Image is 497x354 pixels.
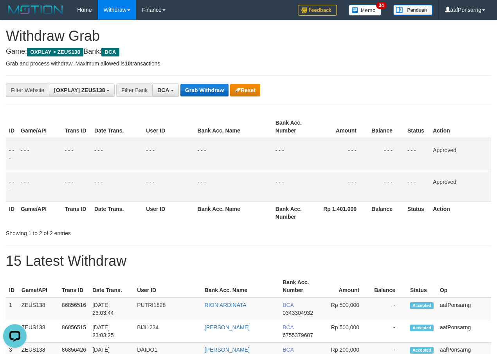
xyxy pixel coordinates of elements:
th: Bank Acc. Name [202,275,279,298]
span: Copy 0343304932 to clipboard [283,310,313,316]
td: PUTRI1828 [134,298,202,320]
th: User ID [143,116,194,138]
td: - - - [368,138,404,170]
td: 86856516 [59,298,89,320]
th: Date Trans. [91,116,143,138]
td: - - - [18,138,61,170]
th: Date Trans. [89,275,134,298]
span: BCA [283,347,294,353]
div: Showing 1 to 2 of 2 entries [6,226,201,237]
td: - - - [143,138,194,170]
th: Game/API [18,202,61,224]
th: Trans ID [61,202,91,224]
td: - - - [316,138,368,170]
th: Trans ID [59,275,89,298]
div: Filter Website [6,84,49,97]
td: - - - [91,170,143,202]
td: ZEUS138 [18,298,59,320]
th: Amount [316,116,368,138]
button: [OXPLAY] ZEUS138 [49,84,115,97]
button: Grab Withdraw [180,84,229,96]
a: [PERSON_NAME] [205,347,250,353]
h1: Withdraw Grab [6,28,491,44]
span: Copy 6755379607 to clipboard [283,332,313,338]
span: 34 [376,2,387,9]
th: Action [430,202,491,224]
th: Trans ID [61,116,91,138]
span: OXPLAY > ZEUS138 [27,48,83,56]
td: - [371,298,407,320]
td: - - - [272,170,316,202]
th: Bank Acc. Name [194,202,272,224]
button: Reset [230,84,260,96]
td: - - - [194,170,272,202]
p: Grab and process withdraw. Maximum allowed is transactions. [6,60,491,67]
th: ID [6,202,18,224]
h1: 15 Latest Withdraw [6,253,491,269]
span: BCA [283,302,294,308]
a: [PERSON_NAME] [205,324,250,330]
td: 2 [6,320,18,343]
th: Game/API [18,275,59,298]
th: ID [6,275,18,298]
td: - - - [6,138,18,170]
th: Status [404,116,430,138]
td: Rp 500,000 [322,320,371,343]
td: - - - [6,170,18,202]
th: Amount [322,275,371,298]
td: - - - [272,138,316,170]
span: BCA [157,87,169,93]
td: Approved [430,170,491,202]
th: Action [430,116,491,138]
th: Bank Acc. Number [272,116,316,138]
th: Game/API [18,116,61,138]
th: Op [437,275,491,298]
span: Accepted [410,302,434,309]
th: Status [407,275,437,298]
td: aafPonsarng [437,320,491,343]
th: Bank Acc. Number [279,275,322,298]
img: MOTION_logo.png [6,4,65,16]
span: BCA [283,324,294,330]
strong: 10 [124,60,131,67]
td: [DATE] 23:03:44 [89,298,134,320]
th: Date Trans. [91,202,143,224]
td: - - - [18,170,61,202]
td: [DATE] 23:03:25 [89,320,134,343]
button: BCA [152,84,179,97]
td: - - - [368,170,404,202]
button: Open LiveChat chat widget [3,3,27,27]
span: Accepted [410,325,434,331]
td: - - - [194,138,272,170]
img: panduan.png [393,5,432,15]
td: - - - [61,138,91,170]
h4: Game: Bank: [6,48,491,56]
img: Feedback.jpg [298,5,337,16]
td: - - - [91,138,143,170]
span: [OXPLAY] ZEUS138 [54,87,105,93]
div: Filter Bank [116,84,152,97]
th: Bank Acc. Number [272,202,316,224]
th: Balance [368,202,404,224]
a: RION ARDINATA [205,302,247,308]
th: Status [404,202,430,224]
th: ID [6,116,18,138]
span: BCA [101,48,119,56]
td: - - - [143,170,194,202]
td: 86856515 [59,320,89,343]
th: Balance [368,116,404,138]
td: - - - [404,170,430,202]
td: Rp 500,000 [322,298,371,320]
th: User ID [134,275,202,298]
td: aafPonsarng [437,298,491,320]
td: - - - [61,170,91,202]
th: Balance [371,275,407,298]
th: User ID [143,202,194,224]
img: Button%20Memo.svg [349,5,382,16]
td: 1 [6,298,18,320]
th: Bank Acc. Name [194,116,272,138]
td: BIJI1234 [134,320,202,343]
th: Rp 1.401.000 [316,202,368,224]
td: Approved [430,138,491,170]
span: Accepted [410,347,434,354]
